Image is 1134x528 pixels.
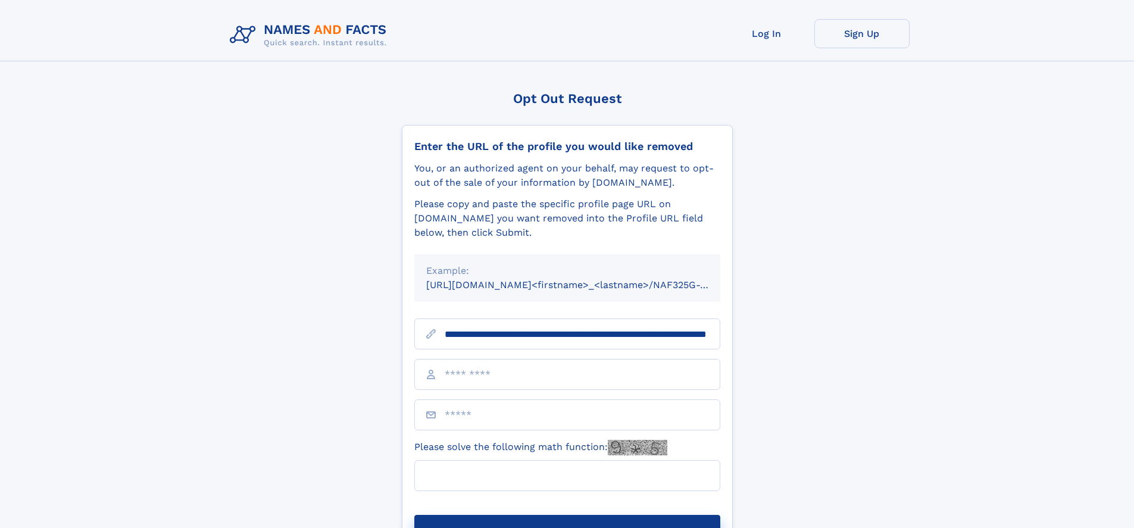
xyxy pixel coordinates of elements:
[414,440,667,455] label: Please solve the following math function:
[414,140,720,153] div: Enter the URL of the profile you would like removed
[414,161,720,190] div: You, or an authorized agent on your behalf, may request to opt-out of the sale of your informatio...
[426,279,743,290] small: [URL][DOMAIN_NAME]<firstname>_<lastname>/NAF325G-xxxxxxxx
[225,19,396,51] img: Logo Names and Facts
[414,197,720,240] div: Please copy and paste the specific profile page URL on [DOMAIN_NAME] you want removed into the Pr...
[719,19,814,48] a: Log In
[402,91,733,106] div: Opt Out Request
[426,264,708,278] div: Example:
[814,19,910,48] a: Sign Up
